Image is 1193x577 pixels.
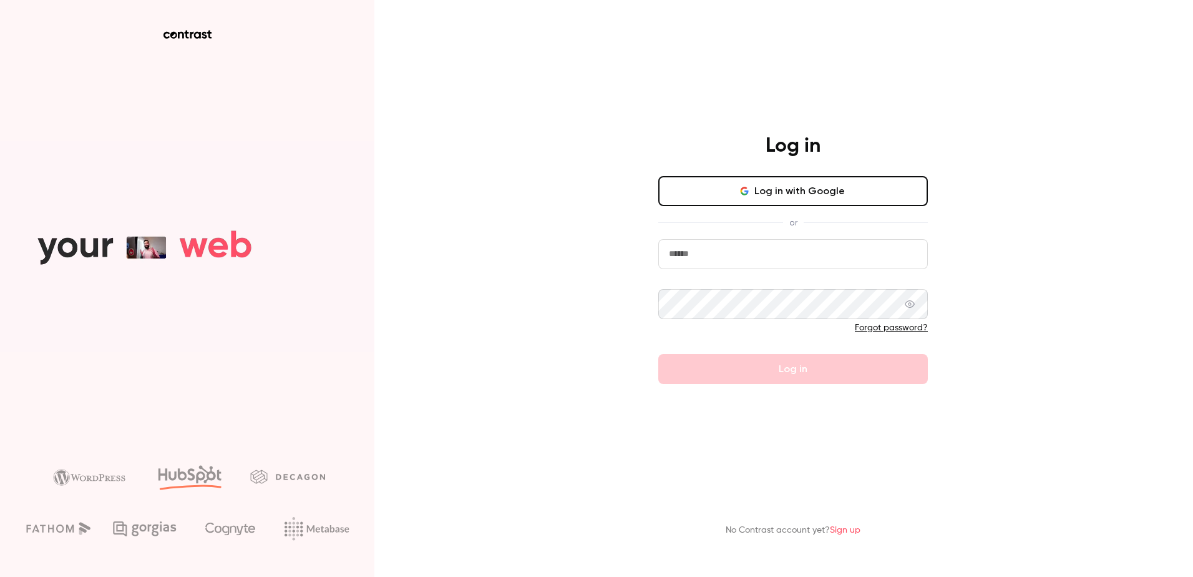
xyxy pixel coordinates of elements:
[830,526,860,535] a: Sign up
[855,323,928,332] a: Forgot password?
[726,524,860,537] p: No Contrast account yet?
[250,470,325,483] img: decagon
[658,176,928,206] button: Log in with Google
[766,134,820,159] h4: Log in
[783,216,804,229] span: or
